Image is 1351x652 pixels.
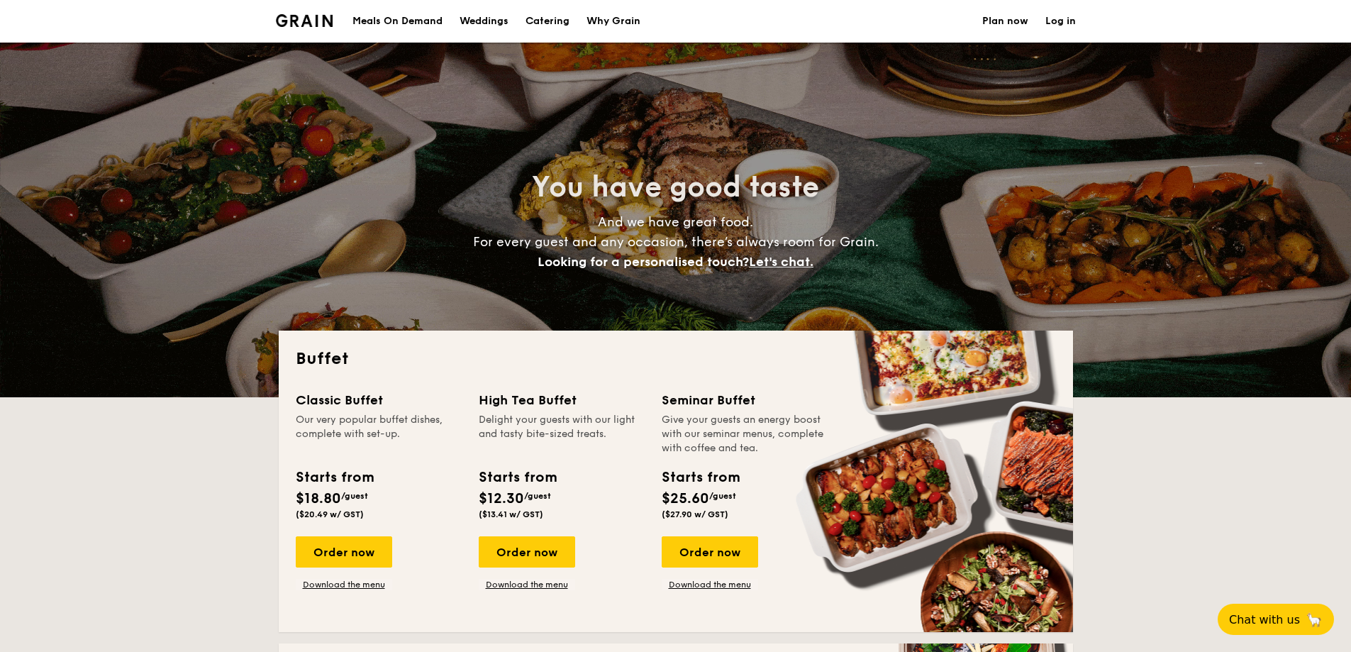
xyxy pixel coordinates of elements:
div: Starts from [296,467,373,488]
span: /guest [341,491,368,501]
span: ($27.90 w/ GST) [662,509,728,519]
span: You have good taste [532,170,819,204]
div: Our very popular buffet dishes, complete with set-up. [296,413,462,455]
span: /guest [524,491,551,501]
span: $12.30 [479,490,524,507]
span: 🦙 [1306,612,1323,628]
span: ($20.49 w/ GST) [296,509,364,519]
span: $25.60 [662,490,709,507]
span: /guest [709,491,736,501]
span: Let's chat. [749,254,813,270]
div: Classic Buffet [296,390,462,410]
div: High Tea Buffet [479,390,645,410]
div: Starts from [662,467,739,488]
a: Logotype [276,14,333,27]
img: Grain [276,14,333,27]
div: Order now [479,536,575,568]
div: Delight your guests with our light and tasty bite-sized treats. [479,413,645,455]
span: And we have great food. For every guest and any occasion, there’s always room for Grain. [473,214,879,270]
span: Chat with us [1229,613,1300,626]
a: Download the menu [296,579,392,590]
span: ($13.41 w/ GST) [479,509,543,519]
span: $18.80 [296,490,341,507]
div: Seminar Buffet [662,390,828,410]
button: Chat with us🦙 [1218,604,1334,635]
a: Download the menu [479,579,575,590]
div: Order now [296,536,392,568]
h2: Buffet [296,348,1056,370]
a: Download the menu [662,579,758,590]
span: Looking for a personalised touch? [538,254,749,270]
div: Order now [662,536,758,568]
div: Give your guests an energy boost with our seminar menus, complete with coffee and tea. [662,413,828,455]
div: Starts from [479,467,556,488]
